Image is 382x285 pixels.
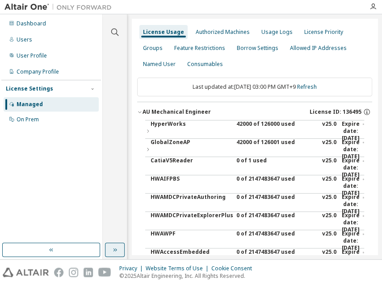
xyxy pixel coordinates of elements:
[342,175,364,197] div: Expire date: [DATE]
[236,175,317,197] div: 0 of 2147483647 used
[322,139,336,160] div: v25.0
[297,83,317,91] a: Refresh
[151,230,231,252] div: HWAWPF
[17,116,39,123] div: On Prem
[151,248,231,270] div: HWAccessEmbedded
[17,20,46,27] div: Dashboard
[342,120,364,142] div: Expire date: [DATE]
[236,248,317,270] div: 0 of 2147483647 used
[151,194,231,215] div: HWAMDCPrivateAuthoring
[151,157,231,178] div: CatiaV5Reader
[137,102,372,122] button: AU Mechanical EngineerLicense ID: 136495
[237,45,278,52] div: Borrow Settings
[119,272,257,280] p: © 2025 Altair Engineering, Inc. All Rights Reserved.
[17,68,59,75] div: Company Profile
[322,212,336,233] div: v25.0
[342,139,364,160] div: Expire date: [DATE]
[322,230,336,252] div: v25.0
[322,248,336,270] div: v25.0
[290,45,347,52] div: Allowed IP Addresses
[151,175,364,197] button: HWAIFPBS0 of 2147483647 usedv25.0Expire date:[DATE]
[4,3,116,12] img: Altair One
[196,29,250,36] div: Authorized Machines
[151,230,364,252] button: HWAWPF0 of 2147483647 usedv25.0Expire date:[DATE]
[322,175,336,197] div: v25.0
[98,268,111,277] img: youtube.svg
[17,101,43,108] div: Managed
[322,120,336,142] div: v25.0
[261,29,293,36] div: Usage Logs
[143,29,184,36] div: License Usage
[145,139,364,160] button: GlobalZoneAP42000 of 126001 usedv25.0Expire date:[DATE]
[6,85,53,92] div: License Settings
[151,194,364,215] button: HWAMDCPrivateAuthoring0 of 2147483647 usedv25.0Expire date:[DATE]
[146,265,211,272] div: Website Terms of Use
[342,248,364,270] div: Expire date: [DATE]
[151,248,364,270] button: HWAccessEmbedded0 of 2147483647 usedv25.0Expire date:[DATE]
[143,108,211,116] div: AU Mechanical Engineer
[84,268,93,277] img: linkedin.svg
[151,157,364,178] button: CatiaV5Reader0 of 1 usedv25.0Expire date:[DATE]
[322,194,336,215] div: v25.0
[119,265,146,272] div: Privacy
[236,212,317,233] div: 0 of 2147483647 used
[236,194,317,215] div: 0 of 2147483647 used
[236,157,317,178] div: 0 of 1 used
[342,212,364,233] div: Expire date: [DATE]
[143,61,176,68] div: Named User
[151,120,231,142] div: HyperWorks
[17,52,47,59] div: User Profile
[54,268,63,277] img: facebook.svg
[17,36,32,43] div: Users
[151,212,231,233] div: HWAMDCPrivateExplorerPlus
[174,45,225,52] div: Feature Restrictions
[151,175,231,197] div: HWAIFPBS
[342,157,364,178] div: Expire date: [DATE]
[236,139,317,160] div: 42000 of 126001 used
[187,61,223,68] div: Consumables
[342,230,364,252] div: Expire date: [DATE]
[211,265,257,272] div: Cookie Consent
[143,45,163,52] div: Groups
[69,268,78,277] img: instagram.svg
[304,29,343,36] div: License Priority
[342,194,364,215] div: Expire date: [DATE]
[151,212,364,233] button: HWAMDCPrivateExplorerPlus0 of 2147483647 usedv25.0Expire date:[DATE]
[3,268,49,277] img: altair_logo.svg
[236,120,317,142] div: 42000 of 126000 used
[151,139,231,160] div: GlobalZoneAP
[137,78,372,96] div: Last updated at: [DATE] 03:00 PM GMT+9
[322,157,336,178] div: v25.0
[310,108,361,116] span: License ID: 136495
[236,230,317,252] div: 0 of 2147483647 used
[145,120,364,142] button: HyperWorks42000 of 126000 usedv25.0Expire date:[DATE]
